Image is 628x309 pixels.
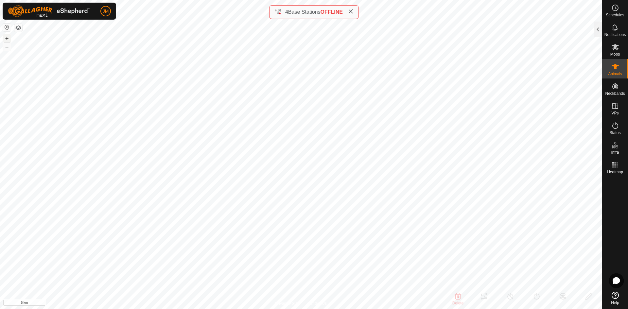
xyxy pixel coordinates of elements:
button: – [3,43,11,51]
img: Gallagher Logo [8,5,90,17]
span: Notifications [604,33,626,37]
span: Infra [611,150,619,154]
span: Base Stations [288,9,321,15]
button: + [3,34,11,42]
span: Animals [608,72,622,76]
button: Map Layers [14,24,22,32]
a: Privacy Policy [275,300,300,306]
span: Schedules [606,13,624,17]
button: Reset Map [3,24,11,31]
span: OFFLINE [321,9,343,15]
span: Help [611,301,619,305]
span: 4 [285,9,288,15]
span: Neckbands [605,92,625,95]
a: Contact Us [307,300,327,306]
span: Status [609,131,620,135]
a: Help [602,289,628,307]
span: JM [103,8,109,15]
span: Heatmap [607,170,623,174]
span: Mobs [610,52,620,56]
span: VPs [611,111,619,115]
